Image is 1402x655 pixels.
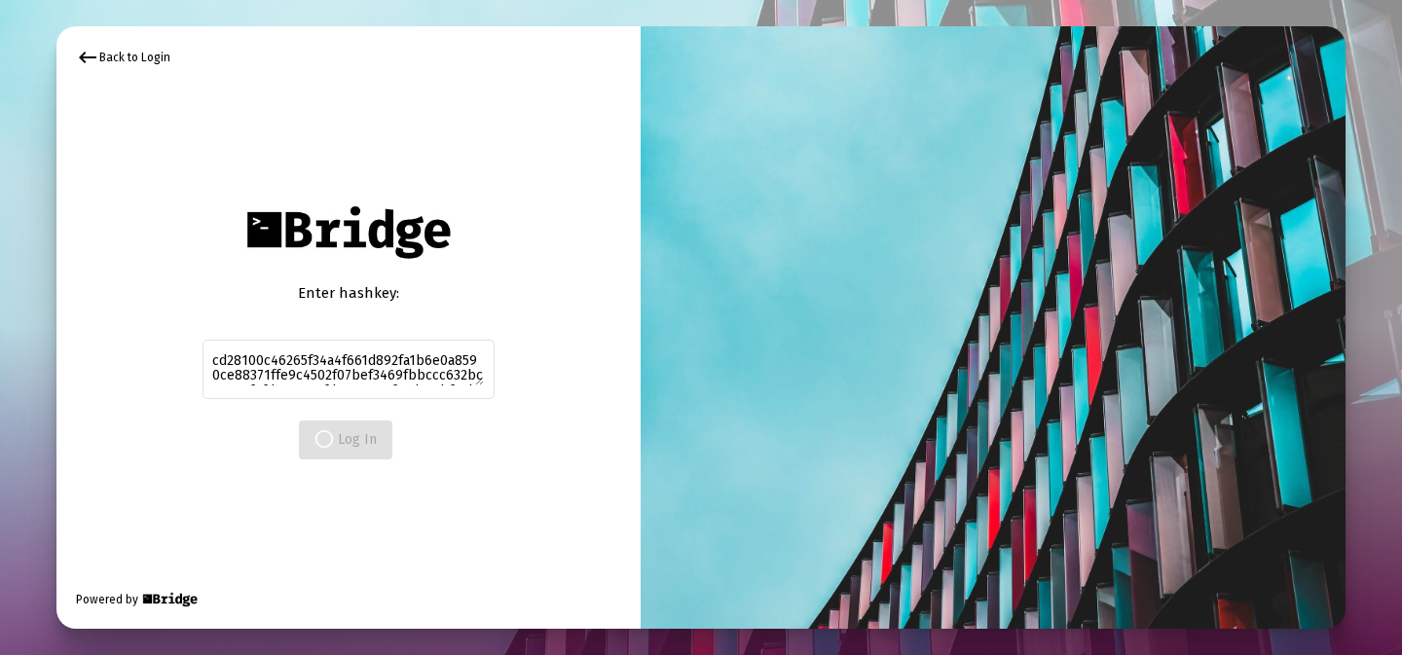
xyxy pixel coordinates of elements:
[76,46,99,69] mat-icon: keyboard_backspace
[140,590,200,609] img: Bridge Financial Technology Logo
[203,283,495,303] div: Enter hashkey:
[76,590,200,609] div: Powered by
[314,431,377,448] span: Log In
[76,46,170,69] div: Back to Login
[237,196,460,269] img: Bridge Financial Technology Logo
[299,420,392,459] button: Log In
